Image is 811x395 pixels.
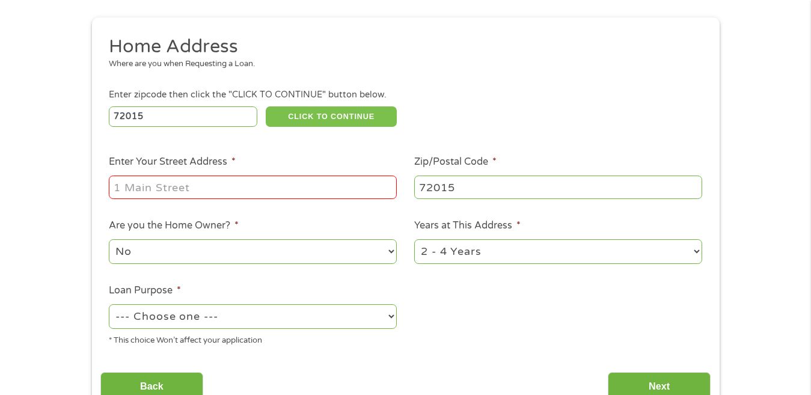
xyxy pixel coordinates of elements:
div: Enter zipcode then click the "CLICK TO CONTINUE" button below. [109,88,702,102]
label: Years at This Address [414,219,521,232]
h2: Home Address [109,35,693,59]
div: Where are you when Requesting a Loan. [109,58,693,70]
label: Zip/Postal Code [414,156,497,168]
label: Are you the Home Owner? [109,219,239,232]
label: Enter Your Street Address [109,156,236,168]
div: * This choice Won’t affect your application [109,331,397,347]
label: Loan Purpose [109,284,181,297]
button: CLICK TO CONTINUE [266,106,397,127]
input: 1 Main Street [109,176,397,198]
input: Enter Zipcode (e.g 01510) [109,106,257,127]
